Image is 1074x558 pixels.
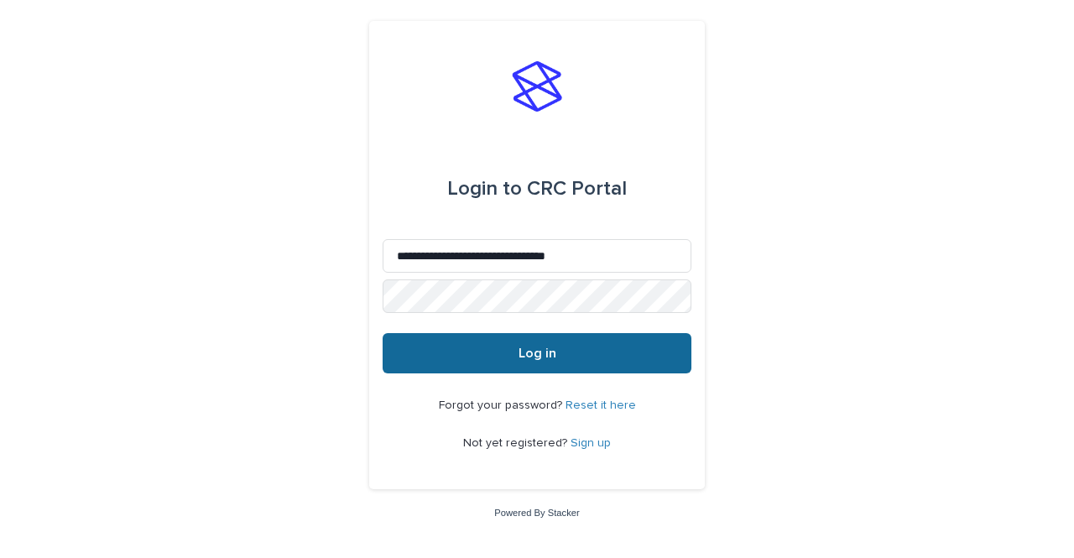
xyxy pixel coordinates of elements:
span: Login to [447,179,522,199]
span: Forgot your password? [439,399,566,411]
a: Sign up [571,437,611,449]
span: Log in [519,347,556,360]
span: Not yet registered? [463,437,571,449]
button: Log in [383,333,691,373]
a: Reset it here [566,399,636,411]
div: CRC Portal [447,165,627,212]
img: stacker-logo-s-only.png [512,61,562,112]
a: Powered By Stacker [494,508,579,518]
